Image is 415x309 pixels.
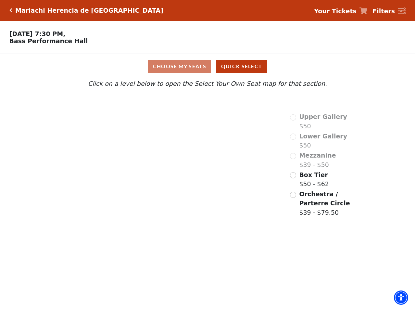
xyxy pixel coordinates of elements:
strong: Your Tickets [314,7,357,15]
span: Lower Gallery [299,133,347,140]
a: Your Tickets [314,6,367,16]
label: $39 - $79.50 [299,189,358,217]
label: $50 - $62 [299,170,329,189]
p: Click on a level below to open the Select Your Own Seat map for that section. [57,79,358,88]
path: Orchestra / Parterre Circle - Seats Available: 647 [147,175,241,232]
div: Accessibility Menu [394,290,408,305]
path: Lower Gallery - Seats Available: 0 [104,117,201,148]
label: $39 - $50 [299,151,336,169]
h5: Mariachi Herencia de [GEOGRAPHIC_DATA] [15,7,163,14]
button: Quick Select [216,60,267,73]
span: Box Tier [299,171,328,178]
path: Upper Gallery - Seats Available: 0 [96,98,189,121]
label: $50 [299,112,347,131]
span: Upper Gallery [299,113,347,120]
span: Orchestra / Parterre Circle [299,190,350,207]
span: Mezzanine [299,152,336,159]
strong: Filters [372,7,395,15]
label: $50 [299,132,347,150]
a: Click here to go back to filters [9,8,12,13]
a: Filters [372,6,406,16]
